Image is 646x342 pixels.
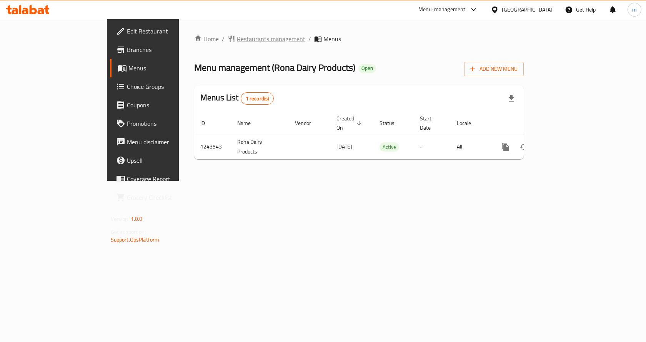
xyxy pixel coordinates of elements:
[358,65,376,72] span: Open
[127,156,209,165] span: Upsell
[128,63,209,73] span: Menus
[127,119,209,128] span: Promotions
[194,34,524,43] nav: breadcrumb
[308,34,311,43] li: /
[111,235,160,245] a: Support.OpsPlatform
[110,40,215,59] a: Branches
[127,174,209,184] span: Coverage Report
[110,114,215,133] a: Promotions
[502,89,521,108] div: Export file
[515,138,533,156] button: Change Status
[380,143,399,152] span: Active
[358,64,376,73] div: Open
[295,118,321,128] span: Vendor
[451,135,490,159] td: All
[127,100,209,110] span: Coupons
[110,188,215,207] a: Grocery Checklist
[127,137,209,147] span: Menu disclaimer
[222,34,225,43] li: /
[110,77,215,96] a: Choice Groups
[111,214,130,224] span: Version:
[131,214,143,224] span: 1.0.0
[241,95,274,102] span: 1 record(s)
[380,118,405,128] span: Status
[110,133,215,151] a: Menu disclaimer
[127,193,209,202] span: Grocery Checklist
[336,114,364,132] span: Created On
[490,112,576,135] th: Actions
[110,22,215,40] a: Edit Restaurant
[457,118,481,128] span: Locale
[237,34,305,43] span: Restaurants management
[420,114,441,132] span: Start Date
[200,92,274,105] h2: Menus List
[194,112,576,159] table: enhanced table
[502,5,553,14] div: [GEOGRAPHIC_DATA]
[110,96,215,114] a: Coupons
[632,5,637,14] span: m
[418,5,466,14] div: Menu-management
[470,64,518,74] span: Add New Menu
[231,135,289,159] td: Rona Dairy Products
[323,34,341,43] span: Menus
[496,138,515,156] button: more
[228,34,305,43] a: Restaurants management
[194,59,355,76] span: Menu management ( Rona Dairy Products )
[336,142,352,152] span: [DATE]
[241,92,274,105] div: Total records count
[110,151,215,170] a: Upsell
[127,82,209,91] span: Choice Groups
[380,142,399,152] div: Active
[110,59,215,77] a: Menus
[414,135,451,159] td: -
[110,170,215,188] a: Coverage Report
[127,45,209,54] span: Branches
[111,227,146,237] span: Get support on:
[200,118,215,128] span: ID
[237,118,261,128] span: Name
[127,27,209,36] span: Edit Restaurant
[464,62,524,76] button: Add New Menu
